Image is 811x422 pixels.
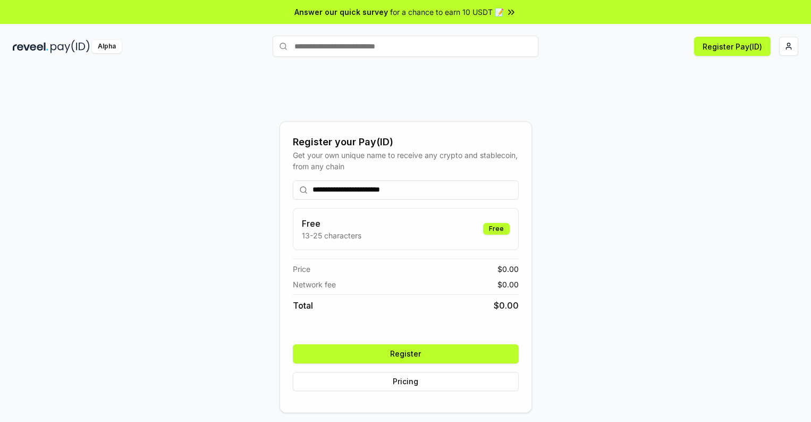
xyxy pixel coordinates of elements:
[293,279,336,290] span: Network fee
[390,6,504,18] span: for a chance to earn 10 USDT 📝
[293,150,519,172] div: Get your own unique name to receive any crypto and stablecoin, from any chain
[293,263,310,275] span: Price
[302,217,361,230] h3: Free
[497,263,519,275] span: $ 0.00
[293,135,519,150] div: Register your Pay(ID)
[694,37,771,56] button: Register Pay(ID)
[92,40,122,53] div: Alpha
[50,40,90,53] img: pay_id
[494,299,519,312] span: $ 0.00
[497,279,519,290] span: $ 0.00
[483,223,510,235] div: Free
[294,6,388,18] span: Answer our quick survey
[293,344,519,363] button: Register
[293,299,313,312] span: Total
[302,230,361,241] p: 13-25 characters
[13,40,48,53] img: reveel_dark
[293,372,519,391] button: Pricing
